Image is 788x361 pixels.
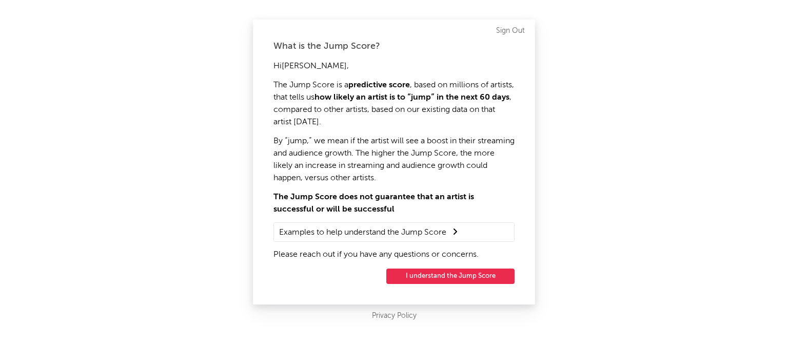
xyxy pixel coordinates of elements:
strong: The Jump Score does not guarantee that an artist is successful or will be successful [273,193,474,214]
a: Sign Out [496,25,525,37]
p: By “jump,” we mean if the artist will see a boost in their streaming and audience growth. The hig... [273,135,515,184]
summary: Examples to help understand the Jump Score [279,225,509,239]
div: What is the Jump Score? [273,40,515,52]
a: Privacy Policy [372,310,417,322]
p: The Jump Score is a , based on millions of artists, that tells us , compared to other artists, ba... [273,79,515,128]
p: Hi [PERSON_NAME] , [273,60,515,72]
p: Please reach out if you have any questions or concerns. [273,249,515,261]
strong: predictive score [348,81,410,89]
button: I understand the Jump Score [386,269,515,284]
strong: how likely an artist is to “jump” in the next 60 days [314,93,509,102]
